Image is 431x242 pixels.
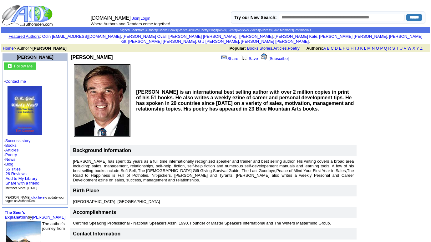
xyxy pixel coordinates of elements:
[14,63,33,68] a: Follow Me
[331,46,333,51] a: C
[413,46,415,51] a: X
[5,162,13,166] a: Blog
[226,28,236,32] a: Events
[261,53,267,60] img: alert.gif
[5,210,28,220] a: The Seer's Explanation
[71,55,113,60] b: [PERSON_NAME]
[408,46,411,51] a: W
[319,34,387,39] a: [PERSON_NAME] [PERSON_NAME]
[127,40,128,43] font: i
[384,46,387,51] a: Q
[241,39,309,44] a: [PERSON_NAME] [PERSON_NAME]
[3,46,67,51] font: > Author >
[234,15,276,20] label: Try our New Search:
[6,167,21,171] a: 55 Titles
[33,46,67,51] b: [PERSON_NAME]
[260,46,272,51] a: Stories
[197,40,198,43] font: i
[294,28,311,32] a: Testimonials
[5,157,16,162] a: News
[14,64,33,68] font: Follow Me
[140,16,150,21] a: Login
[380,46,383,51] a: P
[318,35,319,38] font: i
[288,46,300,51] a: Poetry
[4,176,39,190] font: · · ·
[42,34,121,39] a: Odin [EMAIL_ADDRESS][DOMAIN_NAME]
[230,46,246,51] b: Popular:
[8,64,12,68] img: gc.jpg
[209,28,217,32] a: Blogs
[74,64,130,137] img: 23419.jpg
[364,46,366,51] a: L
[238,34,273,39] a: [PERSON_NAME]
[6,171,27,176] a: 26 Reviews
[73,188,99,193] font: Birth Place
[241,55,248,60] img: library.gif
[404,46,407,51] a: V
[198,39,239,44] a: G J [PERSON_NAME]
[376,46,379,51] a: O
[360,46,363,51] a: K
[42,34,423,44] font: , , , , , , , , , ,
[5,143,17,148] a: Books
[250,28,259,32] a: Videos
[237,35,238,38] font: i
[120,34,423,44] a: [PERSON_NAME] Kitt
[123,34,166,39] a: [PERSON_NAME] Ovall
[339,46,342,51] a: E
[145,28,156,32] a: Authors
[5,79,26,84] a: Contact me
[4,167,39,190] font: · ·
[3,46,14,51] a: Home
[270,56,288,61] a: Subscribe
[8,86,42,135] img: 13717.jpg
[420,46,423,51] a: Z
[260,28,272,32] a: Success
[230,46,428,51] font: , , ,
[188,28,199,32] a: Articles
[273,46,287,51] a: Articles
[73,210,116,215] font: Accomplishments
[32,215,65,220] a: [PERSON_NAME]
[388,35,389,38] font: i
[178,28,187,32] a: Stories
[351,46,353,51] a: H
[6,176,38,181] a: Add to My Library
[306,46,323,51] b: Authors:
[275,34,317,39] a: [PERSON_NAME] Kale
[122,35,123,38] font: i
[388,46,391,51] a: R
[17,55,53,60] font: [PERSON_NAME]
[91,22,170,26] font: Where Authors and Readers come together!
[5,148,19,152] a: Articles
[218,28,226,32] a: News
[5,210,65,220] font: by
[247,46,258,51] a: Books
[31,196,44,199] a: click here
[241,56,258,61] a: Save
[5,196,64,203] font: [PERSON_NAME], to update your pages on AuthorsDen.
[4,79,66,190] font: · · · · · · ·
[132,16,139,21] a: Join
[288,56,289,61] font: ]
[157,28,167,32] a: eBooks
[323,46,326,51] a: A
[357,46,359,51] a: J
[120,28,145,32] a: Signed Bookstore
[355,46,356,51] a: I
[6,186,38,190] font: Member Since: [DATE]
[416,46,419,51] a: Y
[367,46,371,51] a: M
[335,46,337,51] a: D
[8,34,40,39] a: Featured Authors
[120,28,311,32] span: | | | | | | | | | | | | | |
[346,46,349,51] a: G
[400,46,403,51] a: U
[5,138,31,143] a: Success story
[237,28,249,32] a: Reviews
[392,46,395,51] a: S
